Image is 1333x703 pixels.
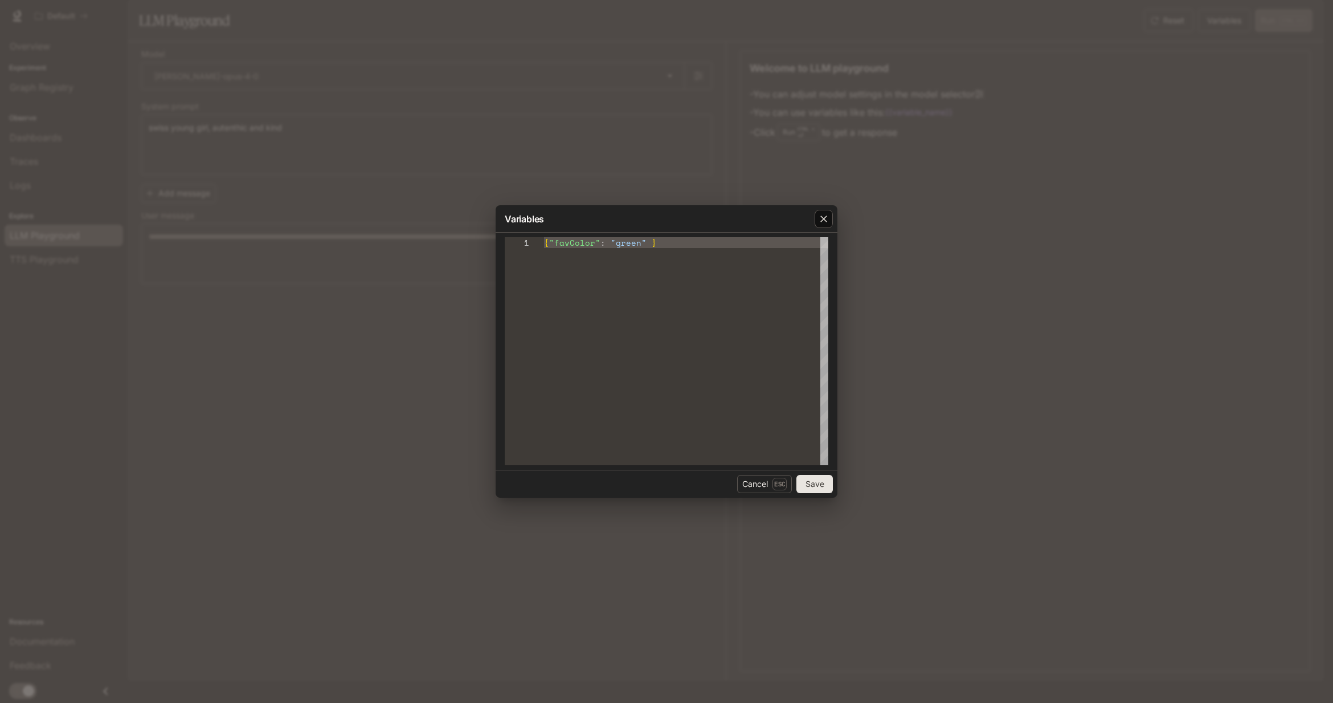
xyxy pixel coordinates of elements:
p: Variables [505,212,544,226]
span: { [544,237,549,249]
span: } [652,237,657,249]
span: "green" [611,237,647,249]
p: Esc [772,478,787,490]
span: "favColor" [549,237,600,249]
span: : [600,237,606,249]
button: CancelEsc [737,475,792,493]
button: Save [796,475,833,493]
div: 1 [505,237,529,248]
